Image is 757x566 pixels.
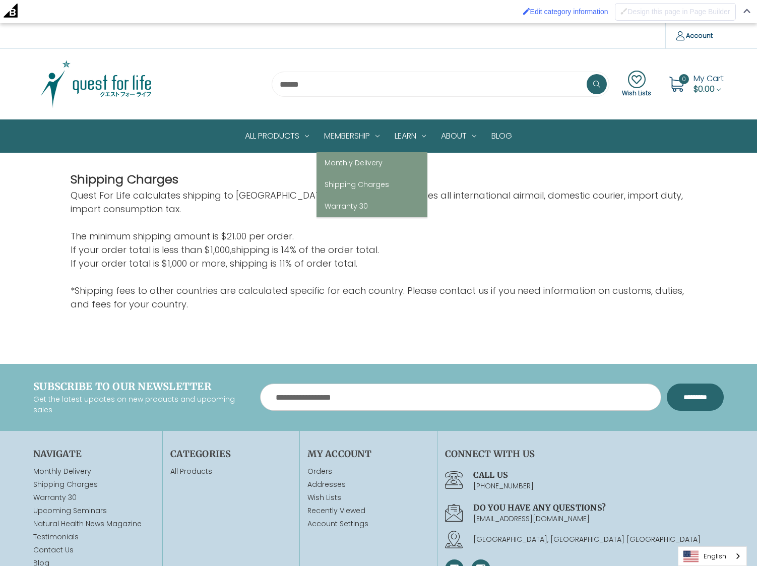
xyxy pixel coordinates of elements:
a: All Products [170,466,212,476]
img: Enabled brush for category edit [523,8,530,15]
h4: Categories [170,447,292,461]
a: Addresses [307,479,429,490]
a: All Products [237,120,317,152]
p: Get the latest updates on new products and upcoming sales [33,394,245,415]
a: Contact Us [33,545,74,555]
img: Close Admin Bar [743,9,750,13]
h4: Call us [473,469,724,481]
a: Orders [307,466,429,477]
aside: Language selected: English [678,546,747,566]
a: Natural Health News Magazine [33,519,142,529]
span: 0 [679,74,689,84]
a: [PHONE_NUMBER] [473,481,534,491]
p: If your order total is $1,000 or more, shipping is 11% of order total. [71,257,686,270]
p: If your order total is less than $1,000,shipping is 14% of the order total. [71,243,686,257]
a: Monthly Delivery [317,152,427,174]
a: Testimonials [33,532,79,542]
a: Warranty 30 [317,196,427,217]
a: Account Settings [307,519,429,529]
h4: Navigate [33,447,155,461]
a: Upcoming Seminars [33,506,107,516]
a: [EMAIL_ADDRESS][DOMAIN_NAME] [473,514,590,524]
a: Wish Lists [622,71,651,98]
span: Edit category information [530,8,608,16]
a: Blog [484,120,520,152]
h4: Do you have any questions? [473,501,724,514]
a: Shipping Charges [317,174,427,196]
a: Membership [317,120,387,152]
a: Monthly Delivery [33,466,91,476]
a: Recently Viewed [307,506,429,516]
span: My Cart [693,73,724,84]
p: Shipping Charges [71,170,178,188]
img: Quest Group [33,59,159,109]
a: Cart with 0 items [693,73,724,95]
a: English [678,547,746,565]
a: Learn [387,120,433,152]
p: The minimum shipping amount is $21.00 per order. [71,229,686,243]
button: Disabled brush to Design this page in Page Builder Design this page in Page Builder [615,3,735,21]
a: Enabled brush for category edit Edit category information [518,3,613,21]
h4: Subscribe to our newsletter [33,379,245,394]
span: Design this page in Page Builder [627,8,730,16]
img: Disabled brush to Design this page in Page Builder [620,8,627,15]
a: Shipping Charges [33,479,98,489]
h4: Connect With Us [445,447,724,461]
p: *Shipping fees to other countries are calculated specific for each country. Please contact us if ... [71,284,686,311]
span: $0.00 [693,83,715,95]
p: Quest For Life calculates shipping to [GEOGRAPHIC_DATA] as follows. This includes all internation... [71,188,686,216]
a: Warranty 30 [33,492,77,502]
a: Account [665,23,723,48]
p: [GEOGRAPHIC_DATA], [GEOGRAPHIC_DATA] [GEOGRAPHIC_DATA] [473,534,724,545]
h4: My Account [307,447,429,461]
a: About [433,120,484,152]
a: Wish Lists [307,492,429,503]
div: Language [678,546,747,566]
